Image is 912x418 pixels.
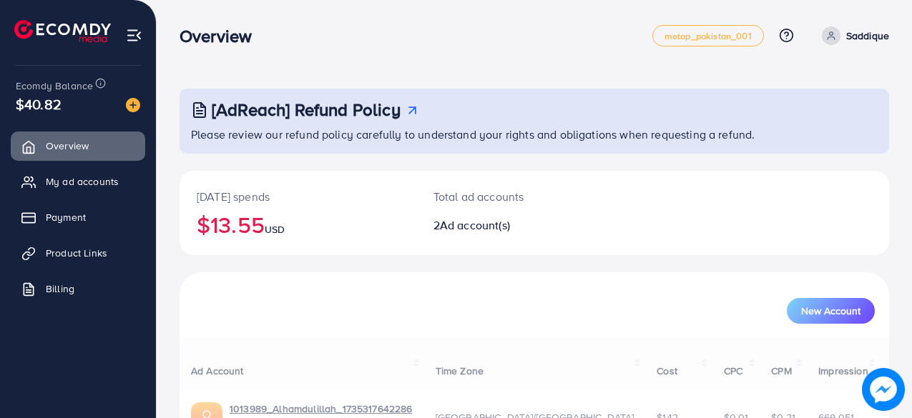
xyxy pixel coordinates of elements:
[265,222,285,237] span: USD
[652,25,764,46] a: metap_pakistan_001
[212,99,401,120] h3: [AdReach] Refund Policy
[665,31,752,41] span: metap_pakistan_001
[46,139,89,153] span: Overview
[16,79,93,93] span: Ecomdy Balance
[433,219,577,232] h2: 2
[16,94,62,114] span: $40.82
[801,306,860,316] span: New Account
[11,167,145,196] a: My ad accounts
[433,188,577,205] p: Total ad accounts
[846,27,889,44] p: Saddique
[46,282,74,296] span: Billing
[11,239,145,267] a: Product Links
[180,26,263,46] h3: Overview
[11,274,145,303] a: Billing
[46,246,107,260] span: Product Links
[440,217,510,233] span: Ad account(s)
[126,98,140,112] img: image
[11,203,145,232] a: Payment
[14,20,111,42] img: logo
[197,188,399,205] p: [DATE] spends
[126,27,142,44] img: menu
[11,131,145,160] a: Overview
[197,211,399,238] h2: $13.55
[46,210,86,224] span: Payment
[816,26,889,45] a: Saddique
[46,174,119,189] span: My ad accounts
[787,298,875,324] button: New Account
[862,368,905,411] img: image
[191,126,881,143] p: Please review our refund policy carefully to understand your rights and obligations when requesti...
